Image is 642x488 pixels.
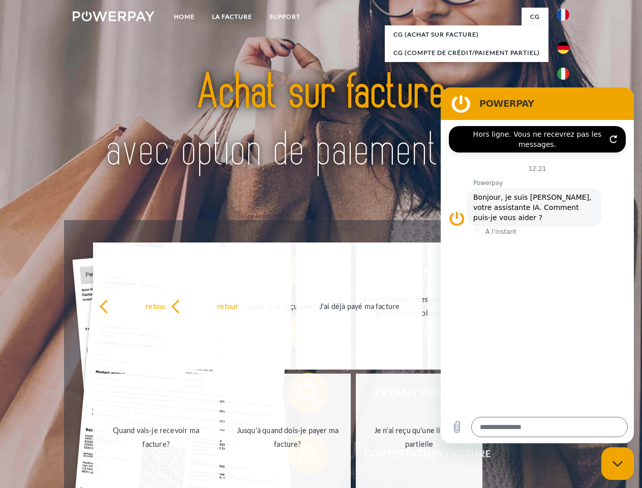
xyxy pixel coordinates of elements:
[73,11,155,21] img: logo-powerpay-white.svg
[165,8,203,26] a: Home
[441,87,634,443] iframe: Fenêtre de messagerie
[261,8,309,26] a: Support
[99,423,213,451] div: Quand vais-je recevoir ma facture?
[522,8,548,26] a: CG
[557,68,569,80] img: it
[171,299,285,313] div: retour
[557,9,569,21] img: fr
[97,49,545,195] img: title-powerpay_fr.svg
[434,299,548,313] div: La commande a été renvoyée
[385,25,548,44] a: CG (achat sur facture)
[231,423,345,451] div: Jusqu'à quand dois-je payer ma facture?
[601,447,634,480] iframe: Bouton de lancement de la fenêtre de messagerie, conversation en cours
[362,423,476,451] div: Je n'ai reçu qu'une livraison partielle
[99,299,213,313] div: retour
[302,299,417,313] div: J'ai déjà payé ma facture
[385,44,548,62] a: CG (Compte de crédit/paiement partiel)
[557,42,569,54] img: de
[203,8,261,26] a: LA FACTURE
